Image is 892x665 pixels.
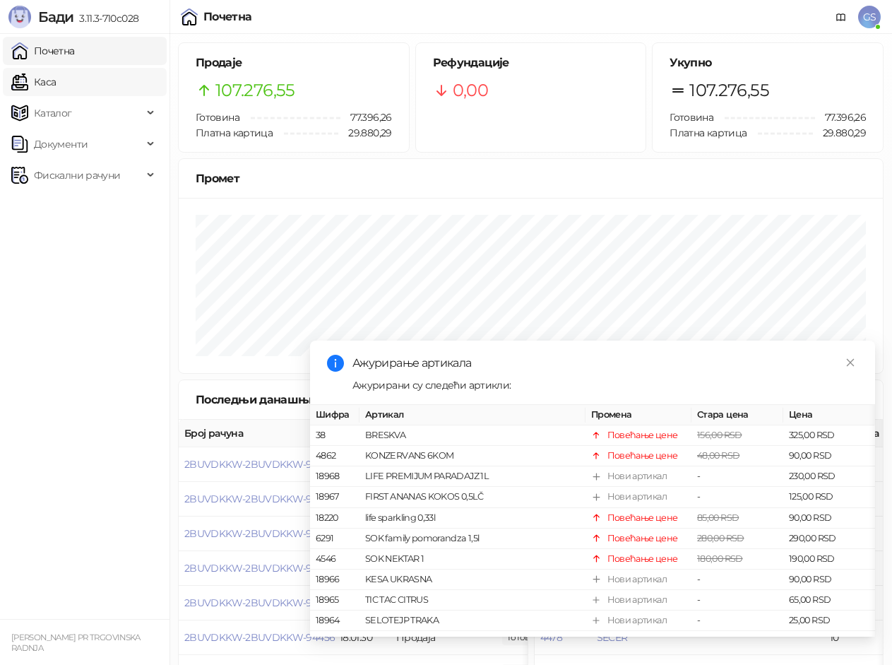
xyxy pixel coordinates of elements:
div: Ажурирани су следећи артикли: [352,377,858,393]
td: 65,00 RSD [783,590,875,611]
td: KONZERVANS 6KOM [359,446,585,466]
td: TIC TAC CITRUS [359,590,585,611]
td: 18966 [310,570,359,590]
a: Документација [830,6,852,28]
td: 190,00 RSD [783,549,875,570]
th: Артикал [359,405,585,425]
div: Нови артикал [607,613,667,628]
span: 107.276,55 [689,77,769,104]
th: Шифра [310,405,359,425]
td: - [691,466,783,487]
div: Повећање цене [607,531,678,546]
td: - [691,487,783,507]
td: 90,00 RSD [783,446,875,466]
span: Платна картица [196,126,273,139]
span: 180,00 RSD [697,553,743,564]
a: Close [843,355,858,370]
span: 29.880,29 [338,125,391,141]
span: 48,00 RSD [697,450,739,461]
th: Цена [783,405,875,425]
span: 85,00 RSD [697,512,739,522]
span: 280,00 RSD [697,533,744,543]
td: - [691,611,783,631]
td: 90,00 RSD [783,507,875,528]
div: Почетна [203,11,252,23]
td: 90,00 RSD [783,570,875,590]
button: 2BUVDKKW-2BUVDKKW-94461 [184,458,333,471]
div: Ажурирање артикала [352,355,858,372]
small: [PERSON_NAME] PR TRGOVINSKA RADNJA [11,632,141,653]
span: info-circle [327,355,344,372]
span: Готовина [196,111,239,124]
a: Почетна [11,37,75,65]
span: 156,00 RSD [697,430,742,440]
span: 77.396,26 [340,110,391,125]
button: 2BUVDKKW-2BUVDKKW-94460 [184,493,335,505]
td: - [691,570,783,590]
td: 4546 [310,549,359,570]
td: 18220 [310,507,359,528]
span: Готовина [670,111,713,124]
td: 125,00 RSD [783,487,875,507]
td: SOK NEKTAR 1 [359,549,585,570]
td: 18965 [310,590,359,611]
span: Бади [38,8,73,25]
span: Каталог [34,99,72,127]
button: 2BUVDKKW-2BUVDKKW-94457 [184,596,334,609]
span: Платна картица [670,126,747,139]
span: Документи [34,130,88,158]
span: Фискални рачуни [34,161,120,189]
button: 2BUVDKKW-2BUVDKKW-94458 [184,562,335,575]
span: close [845,358,855,367]
td: 120,00 RSD [783,631,875,652]
td: ukrasna kesa XXL [359,631,585,652]
th: Број рачуна [179,420,334,447]
span: 3.11.3-710c028 [73,12,138,25]
div: Последњи данашњи рачуни [196,391,383,408]
button: 2BUVDKKW-2BUVDKKW-94459 [184,527,335,540]
td: 18963 [310,631,359,652]
th: Стара цена [691,405,783,425]
td: SELOTEJP TRAKA [359,611,585,631]
a: Каса [11,68,56,96]
span: GS [858,6,881,28]
td: - [691,590,783,611]
td: SOK family pomorandza 1,5l [359,529,585,549]
td: 18964 [310,611,359,631]
td: life sparkling 0,33l [359,507,585,528]
button: 2BUVDKKW-2BUVDKKW-94456 [184,631,335,644]
span: 29.880,29 [813,125,866,141]
div: Повећање цене [607,449,678,463]
div: Повећање цене [607,428,678,442]
div: Нови артикал [607,572,667,587]
td: BRESKVA [359,425,585,446]
td: 18967 [310,487,359,507]
td: 4862 [310,446,359,466]
td: 230,00 RSD [783,466,875,487]
td: 325,00 RSD [783,425,875,446]
td: 290,00 RSD [783,529,875,549]
div: Нови артикал [607,490,667,504]
th: Промена [585,405,691,425]
td: FIRST ANANAS KOKOS 0,5LČ [359,487,585,507]
img: Logo [8,6,31,28]
td: LIFE PREMIJUM PARADAJZ 1L [359,466,585,487]
div: Нови артикал [607,469,667,483]
td: 18968 [310,466,359,487]
span: 107.276,55 [215,77,295,104]
div: Нови артикал [607,593,667,607]
span: 0,00 [453,77,488,104]
div: Промет [196,170,866,187]
h5: Укупно [670,54,866,71]
div: Нови артикал [607,634,667,648]
td: KESA UKRASNA [359,570,585,590]
div: Повећање цене [607,552,678,566]
td: 38 [310,425,359,446]
span: 77.396,26 [815,110,866,125]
